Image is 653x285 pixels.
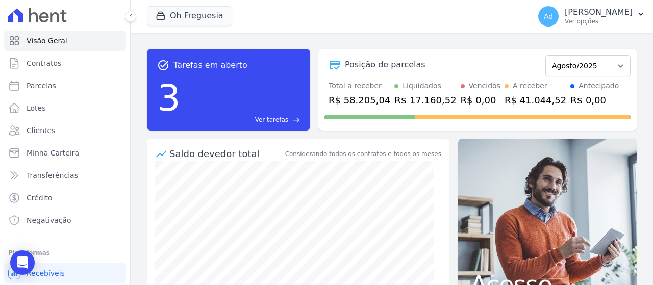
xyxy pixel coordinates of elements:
[27,193,53,203] span: Crédito
[169,147,283,161] div: Saldo devedor total
[530,2,653,31] button: Ad [PERSON_NAME] Ver opções
[27,125,55,136] span: Clientes
[27,170,78,180] span: Transferências
[27,268,65,278] span: Recebíveis
[4,263,126,283] a: Recebíveis
[4,53,126,73] a: Contratos
[544,13,553,20] span: Ad
[292,116,300,124] span: east
[255,115,288,124] span: Ver tarefas
[4,98,126,118] a: Lotes
[27,148,79,158] span: Minha Carteira
[565,7,633,17] p: [PERSON_NAME]
[570,93,619,107] div: R$ 0,00
[285,149,441,159] div: Considerando todos os contratos e todos os meses
[157,59,169,71] span: task_alt
[394,93,456,107] div: R$ 17.160,52
[329,81,390,91] div: Total a receber
[4,143,126,163] a: Minha Carteira
[469,81,500,91] div: Vencidos
[513,81,547,91] div: A receber
[8,247,122,259] div: Plataformas
[157,71,181,124] div: 3
[4,75,126,96] a: Parcelas
[461,93,500,107] div: R$ 0,00
[505,93,566,107] div: R$ 41.044,52
[4,188,126,208] a: Crédito
[27,215,71,225] span: Negativação
[345,59,425,71] div: Posição de parcelas
[27,81,56,91] span: Parcelas
[4,165,126,186] a: Transferências
[173,59,247,71] span: Tarefas em aberto
[10,250,35,275] div: Open Intercom Messenger
[27,36,67,46] span: Visão Geral
[27,58,61,68] span: Contratos
[4,210,126,230] a: Negativação
[329,93,390,107] div: R$ 58.205,04
[4,120,126,141] a: Clientes
[4,31,126,51] a: Visão Geral
[185,115,300,124] a: Ver tarefas east
[579,81,619,91] div: Antecipado
[147,6,232,25] button: Oh Freguesia
[565,17,633,25] p: Ver opções
[27,103,46,113] span: Lotes
[403,81,441,91] div: Liquidados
